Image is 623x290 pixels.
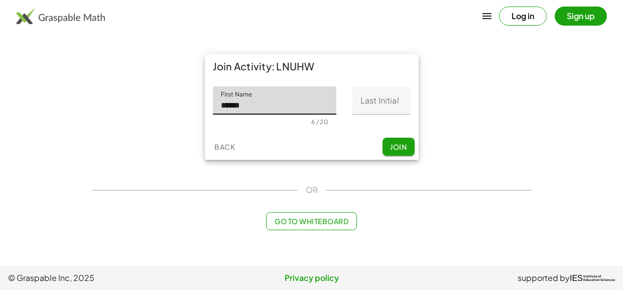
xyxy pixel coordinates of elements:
span: © Graspable Inc, 2025 [8,272,210,284]
div: Join Activity: LNUHW [205,54,419,78]
button: Sign up [555,7,607,26]
span: Go to Whiteboard [275,217,348,226]
div: 6 / 20 [311,118,328,126]
button: Go to Whiteboard [266,212,357,230]
span: IES [570,273,583,283]
button: Back [209,138,241,156]
a: Privacy policy [210,272,413,284]
span: supported by [518,272,570,284]
button: Log in [499,7,547,26]
button: Join [383,138,415,156]
span: Back [214,142,235,151]
span: Institute of Education Sciences [583,275,615,282]
span: OR [306,184,318,196]
a: IESInstitute ofEducation Sciences [570,272,615,284]
span: Join [390,142,407,151]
